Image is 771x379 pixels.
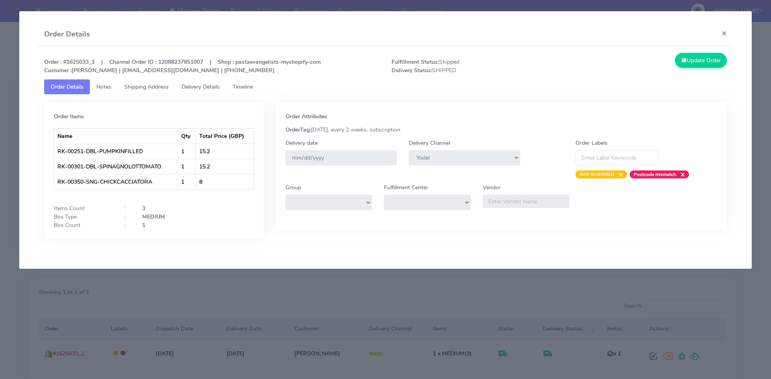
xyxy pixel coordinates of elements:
[286,183,301,192] label: Group
[44,67,71,74] strong: Customer :
[44,29,90,40] h4: Order Details
[196,174,253,189] td: 8
[409,139,450,147] label: Delivery Channel
[178,128,196,144] th: Qty
[385,58,559,75] span: Shipped SHIPPED
[48,204,118,213] div: Items Count
[634,171,676,178] strong: Postcode mismatch
[54,128,178,144] th: Name
[54,144,178,159] td: RK-00251-DBL-PUMPKINFILLED
[178,159,196,174] td: 1
[142,205,145,212] strong: 3
[54,174,178,189] td: RK-00350-SNG-CHICKCACCIATORA
[675,53,727,68] button: Update Order
[483,195,569,208] input: Enter Vendor Name
[286,113,327,120] strong: Order Attributes
[279,126,724,134] div: [DATE], every 2 weeks, subscription
[392,58,439,66] strong: Fulfillment Status:
[676,170,685,178] span: ×
[182,83,220,91] span: Delivery Details
[48,221,118,229] div: Box Count
[124,83,169,91] span: Shipping Address
[118,204,136,213] div: :
[142,213,165,221] strong: MEDIUM
[715,22,733,44] button: Close
[286,126,311,134] strong: OrderTag:
[44,58,321,74] strong: Order : #1625033_1 | Channel Order ID : 12088237851007 | Shop : pastaevangelists-myshopify-com [P...
[178,144,196,159] td: 1
[44,79,727,94] ul: Tabs
[196,159,253,174] td: 15.2
[579,171,614,178] strong: NOT-SCANNED
[196,128,253,144] th: Total Price (GBP)
[96,83,111,91] span: Notes
[118,221,136,229] div: :
[286,139,318,147] label: Delivery date
[575,150,658,165] input: Enter Label Keywords
[196,144,253,159] td: 15.2
[54,113,84,120] strong: Order Items
[51,83,84,91] span: Order Details
[118,213,136,221] div: :
[48,213,118,221] div: Box Type
[392,67,432,74] strong: Delivery Status:
[575,139,608,147] label: Order Labels
[614,170,623,178] span: ×
[384,183,428,192] label: Fulfillment Center
[142,221,145,229] strong: 1
[233,83,253,91] span: Timeline
[483,183,501,192] label: Vendor
[54,159,178,174] td: RK-00301-DBL-SPINAGNOLOTTOMATO
[178,174,196,189] td: 1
